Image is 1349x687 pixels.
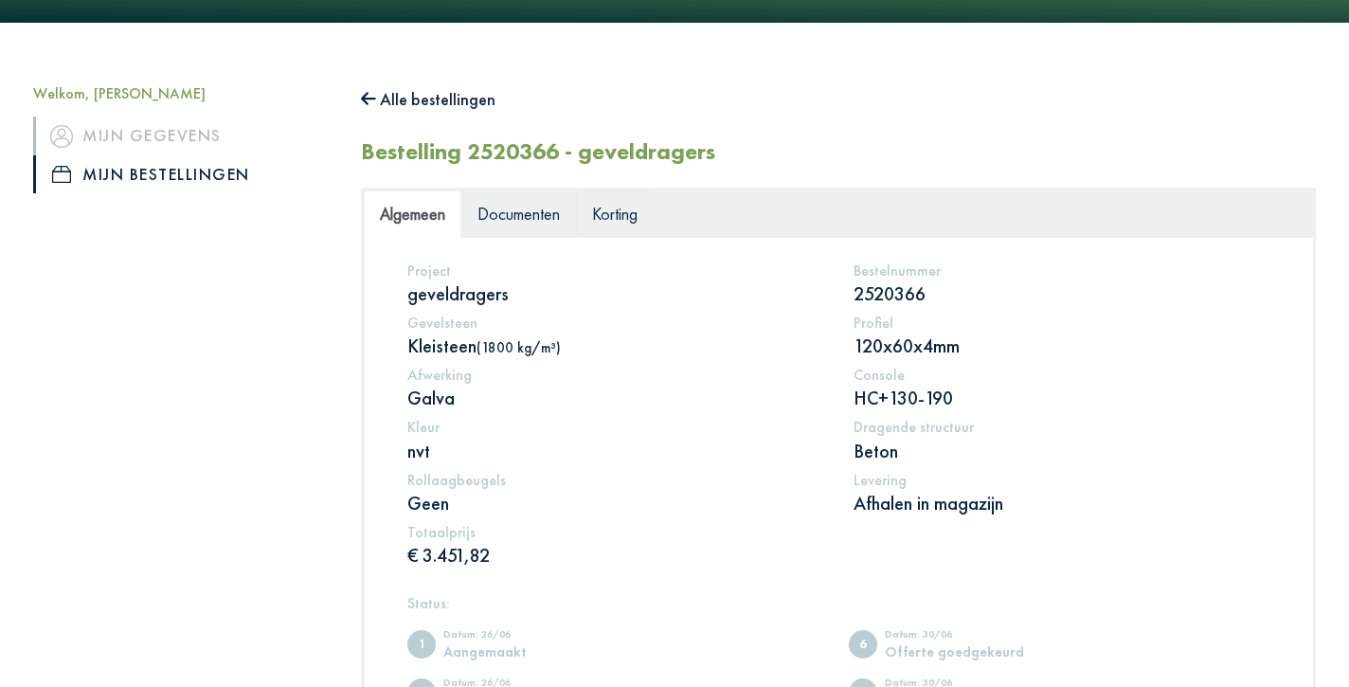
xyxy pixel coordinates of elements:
div: Aangemaakt [443,644,600,659]
p: Galva [407,386,825,410]
h2: Bestelling 2520366 - geveldragers [361,138,715,166]
ul: Tabs [364,190,1313,237]
span: Offerte goedgekeurd [849,630,877,659]
button: Alle bestellingen [361,84,495,115]
p: Kleisteen [407,334,825,358]
p: Beton [854,439,1271,463]
span: Korting [592,203,638,225]
h5: Project [407,262,825,280]
a: iconMijn gegevens [33,117,333,154]
h5: Afwerking [407,366,825,384]
p: 120x60x4mm [854,334,1271,358]
h5: Gevelsteen [407,314,825,332]
p: Geen [407,491,825,515]
h5: Rollaagbeugels [407,471,825,489]
a: iconMijn bestellingen [33,155,333,193]
img: icon [50,125,73,148]
p: Afhalen in magazijn [854,491,1271,515]
span: Algemeen [380,203,445,225]
h5: Totaalprijs [407,523,825,541]
img: icon [52,166,71,183]
div: Offerte goedgekeurd [885,644,1041,659]
h5: Dragende structuur [854,418,1271,436]
div: Datum: 26/06 [443,629,600,644]
h5: Levering [854,471,1271,489]
h5: Kleur [407,418,825,436]
span: Aangemaakt [407,630,436,659]
p: geveldragers [407,281,825,306]
p: HC+130-190 [854,386,1271,410]
div: Datum: 30/06 [885,629,1041,644]
p: 2520366 [854,281,1271,306]
h5: Console [854,366,1271,384]
span: (1800 kg/m³) [477,338,561,356]
span: Documenten [477,203,560,225]
p: nvt [407,439,825,463]
h5: Bestelnummer [854,262,1271,280]
p: € 3.451,82 [407,543,825,568]
h5: Welkom, [PERSON_NAME] [33,84,333,102]
h5: Status: [407,594,1270,612]
h5: Profiel [854,314,1271,332]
